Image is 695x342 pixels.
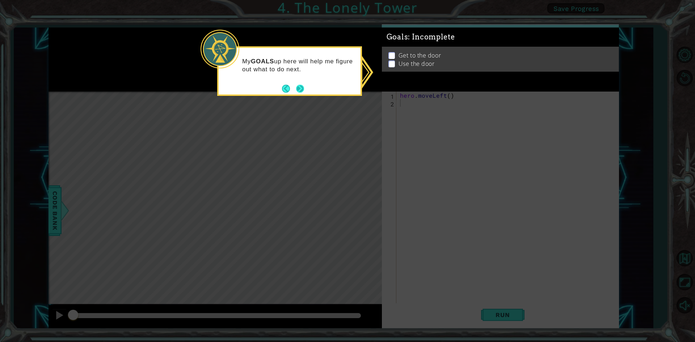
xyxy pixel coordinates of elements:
p: Use the door [399,60,435,68]
button: Back [282,85,296,93]
span: Goals [387,33,455,42]
p: Get to the door [399,52,441,60]
strong: GOALS [251,58,274,65]
p: My up here will help me figure out what to do next. [242,58,355,73]
span: : Incomplete [408,33,455,42]
button: Next [296,85,304,93]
